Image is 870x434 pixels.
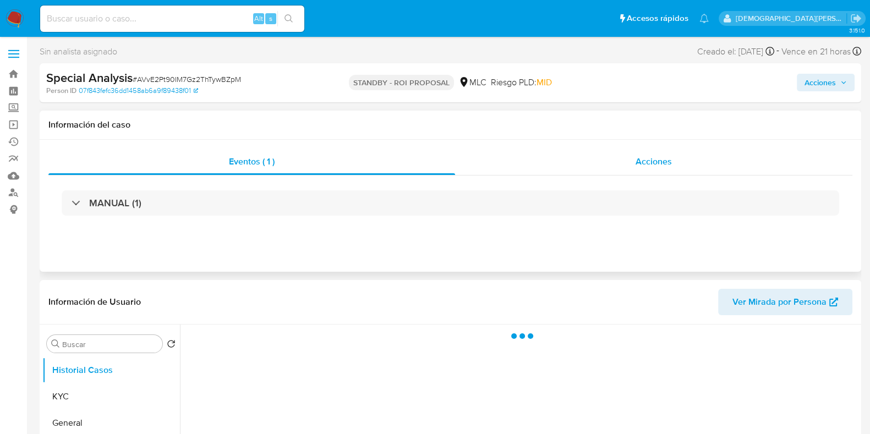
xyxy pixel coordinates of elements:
[167,339,176,351] button: Volver al orden por defecto
[62,190,839,216] div: MANUAL (1)
[277,11,300,26] button: search-icon
[254,13,263,24] span: Alt
[537,76,552,89] span: MID
[62,339,158,349] input: Buscar
[40,46,117,58] span: Sin analista asignado
[349,75,454,90] p: STANDBY - ROI PROPOSAL
[732,289,827,315] span: Ver Mirada por Persona
[797,74,855,91] button: Acciones
[48,296,141,307] h1: Información de Usuario
[781,46,851,58] span: Vence en 21 horas
[40,12,304,26] input: Buscar usuario o caso...
[699,14,709,23] a: Notificaciones
[627,13,688,24] span: Accesos rápidos
[269,13,272,24] span: s
[736,13,847,24] p: cristian.porley@mercadolibre.com
[491,76,552,89] span: Riesgo PLD:
[133,74,241,85] span: # AVvE2Pt90IM7Gz2ThTywBZpM
[48,119,852,130] h1: Información del caso
[697,44,774,59] div: Creado el: [DATE]
[51,339,60,348] button: Buscar
[776,44,779,59] span: -
[458,76,486,89] div: MLC
[850,13,862,24] a: Salir
[42,357,180,383] button: Historial Casos
[718,289,852,315] button: Ver Mirada por Persona
[46,86,76,96] b: Person ID
[805,74,836,91] span: Acciones
[636,155,672,168] span: Acciones
[46,69,133,86] b: Special Analysis
[229,155,275,168] span: Eventos ( 1 )
[42,383,180,410] button: KYC
[79,86,198,96] a: 07f843fefc36dd1458ab6a9f89438f01
[89,197,141,209] h3: MANUAL (1)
